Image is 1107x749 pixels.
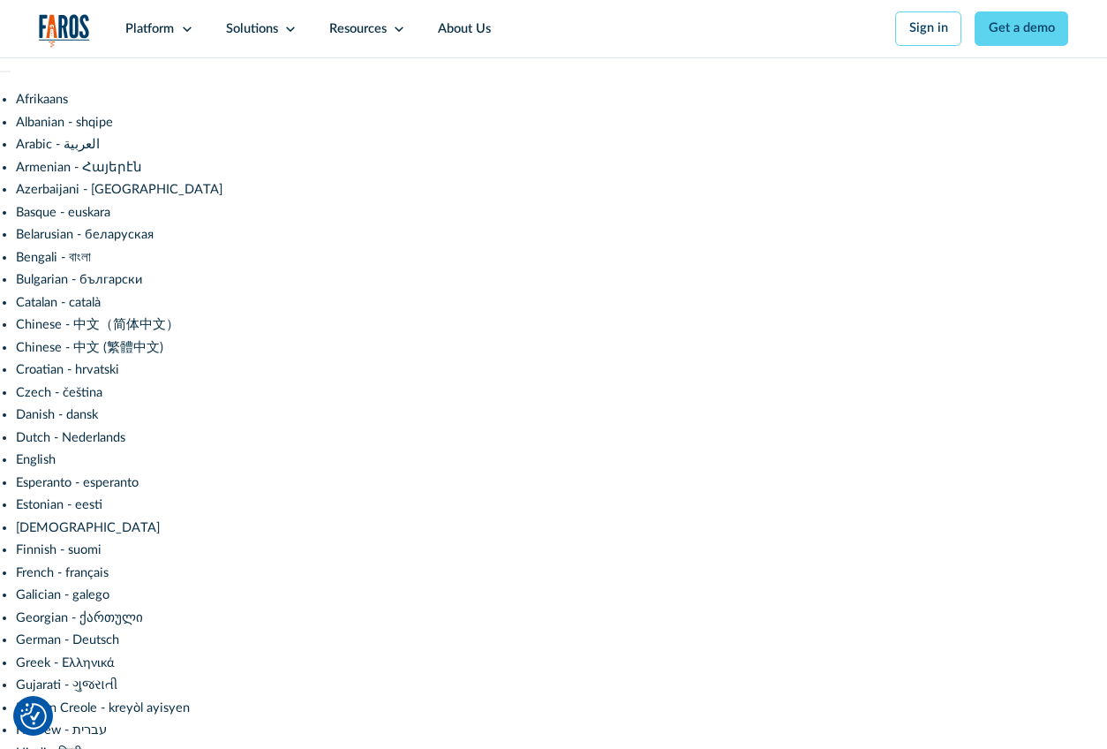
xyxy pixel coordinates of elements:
img: Logo of the analytics and reporting company Faros. [39,14,90,48]
a: Get a demo [975,11,1068,45]
a: Finnish - suomi [16,543,102,556]
div: Platform [125,19,174,39]
div: Solutions [226,19,278,39]
a: Afrikaans [16,93,68,106]
a: Danish - dansk [16,408,98,421]
a: French - français [16,566,109,579]
a: Estonian - eesti [16,498,102,511]
a: Belarusian - беларуская [16,228,154,241]
a: Czech - čeština [16,386,102,399]
a: [DEMOGRAPHIC_DATA] [16,521,160,534]
img: Revisit consent button [20,703,47,730]
a: Chinese - 中文 (繁體中文) [16,341,163,354]
a: home [39,14,90,48]
a: Albanian - shqipe [16,116,113,129]
a: Galician - galego [16,588,109,601]
a: Bulgarian - български [16,273,142,286]
a: Basque - euskara [16,206,110,219]
a: Sign in [895,11,961,45]
a: Chinese - 中文（简体中文） [16,318,179,331]
a: Esperanto - esperanto [16,476,139,489]
div: Resources [329,19,387,39]
a: Arabic - ‎‫العربية‬‎ [16,138,100,151]
a: Croatian - hrvatski [16,363,119,376]
a: Gujarati - ગુજરાતી [16,678,117,692]
a: Hebrew - ‎‫עברית‬‎ [16,723,107,737]
a: Dutch - Nederlands [16,431,125,444]
a: Armenian - Հայերէն [16,161,142,174]
a: English [16,453,56,466]
a: Greek - Ελληνικά [16,656,115,670]
a: Haitian Creole - kreyòl ayisyen [16,701,190,715]
a: Catalan - català [16,296,101,309]
a: Bengali - বাংলা [16,251,91,264]
a: German - Deutsch [16,633,119,647]
button: Cookie Settings [20,703,47,730]
a: Georgian - ქართული [16,611,143,624]
a: Azerbaijani - [GEOGRAPHIC_DATA] [16,183,222,196]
